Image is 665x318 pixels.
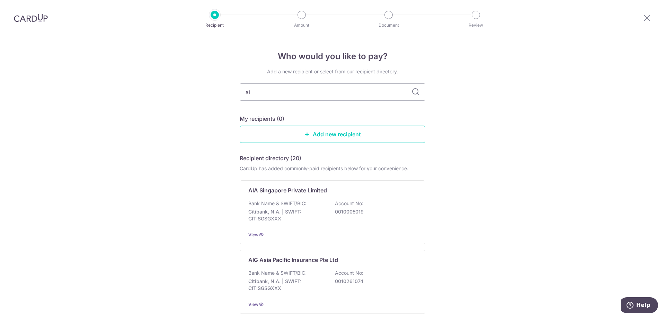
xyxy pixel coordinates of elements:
h5: Recipient directory (20) [240,154,301,162]
p: Account No: [335,270,363,276]
a: View [248,232,258,237]
img: CardUp [14,14,48,22]
div: Add a new recipient or select from our recipient directory. [240,68,425,75]
p: Amount [276,22,327,29]
input: Search for any recipient here [240,83,425,101]
h5: My recipients (0) [240,115,284,123]
p: AIA Singapore Private Limited [248,186,327,194]
p: Citibank, N.A. | SWIFT: CITISGSGXXX [248,208,326,222]
h4: Who would you like to pay? [240,50,425,63]
p: Review [450,22,502,29]
a: Add new recipient [240,126,425,143]
p: 0010005019 [335,208,413,215]
p: AIG Asia Pacific Insurance Pte Ltd [248,256,338,264]
p: 0010261074 [335,278,413,285]
p: Bank Name & SWIFT/BIC: [248,200,307,207]
p: Account No: [335,200,363,207]
p: Recipient [189,22,240,29]
div: CardUp has added commonly-paid recipients below for your convenience. [240,165,425,172]
p: Document [363,22,414,29]
p: Citibank, N.A. | SWIFT: CITISGSGXXX [248,278,326,292]
iframe: Opens a widget where you can find more information [621,297,658,315]
p: Bank Name & SWIFT/BIC: [248,270,307,276]
a: View [248,302,258,307]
